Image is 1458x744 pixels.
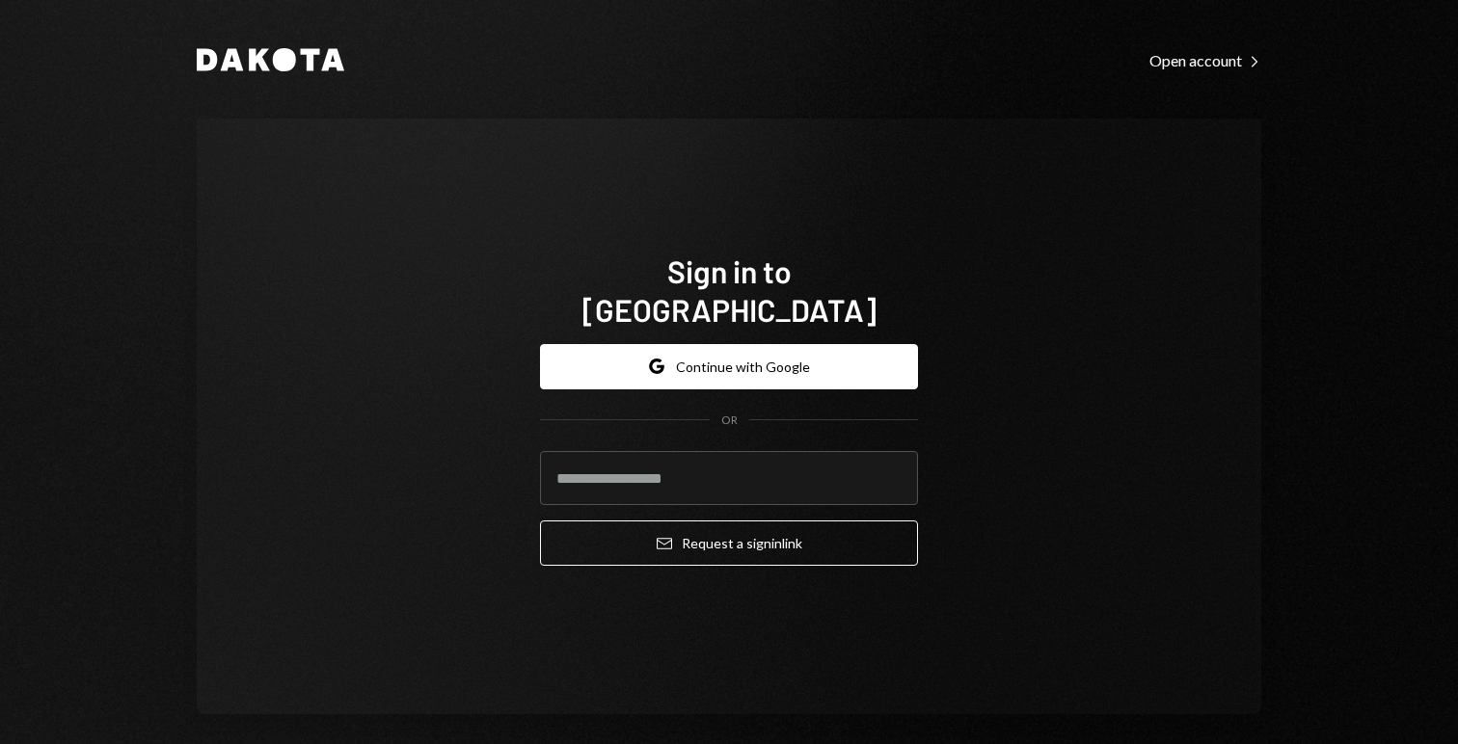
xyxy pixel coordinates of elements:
div: OR [721,412,738,429]
h1: Sign in to [GEOGRAPHIC_DATA] [540,252,918,329]
a: Open account [1149,49,1261,70]
div: Open account [1149,51,1261,70]
button: Request a signinlink [540,520,918,566]
button: Continue with Google [540,344,918,389]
